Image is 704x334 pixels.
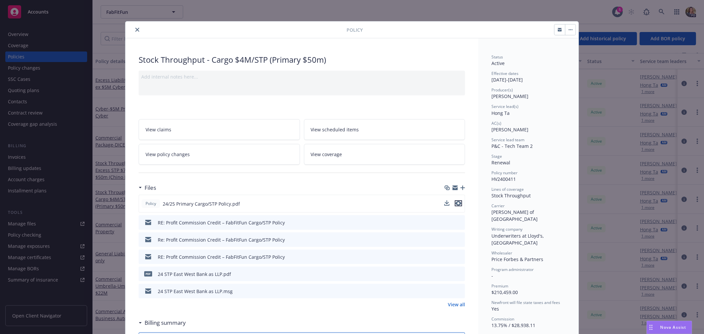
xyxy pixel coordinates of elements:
button: download file [444,200,450,207]
span: pdf [144,271,152,276]
button: download file [446,219,451,226]
span: Commission [491,316,514,322]
a: View scheduled items [304,119,465,140]
span: View scheduled items [311,126,359,133]
div: Files [139,184,156,192]
span: Nova Assist [660,324,687,330]
button: preview file [456,236,462,243]
div: Stock Throughput - Cargo $4M/STP (Primary $50m) [139,54,465,65]
span: $210,459.00 [491,289,518,295]
span: P&C - Tech Team 2 [491,143,533,149]
a: View all [448,301,465,308]
div: Billing summary [139,318,186,327]
button: preview file [456,288,462,295]
div: Stock Throughput [491,192,565,199]
span: Price Forbes & Partners [491,256,543,262]
button: download file [446,271,451,278]
span: Service lead team [491,137,524,143]
span: View coverage [311,151,342,158]
span: Stage [491,153,502,159]
span: View claims [146,126,171,133]
span: Yes [491,306,499,312]
span: HV2400411 [491,176,516,182]
span: Status [491,54,503,60]
span: [PERSON_NAME] [491,126,528,133]
span: Carrier [491,203,505,209]
span: Writing company [491,226,522,232]
button: download file [446,288,451,295]
span: Newfront will file state taxes and fees [491,300,560,305]
span: Renewal [491,159,510,166]
span: Premium [491,283,508,289]
a: View claims [139,119,300,140]
h3: Files [145,184,156,192]
button: download file [444,200,450,206]
div: RE: Profit Commission Credit – FabFitFun Cargo/STP Policy [158,253,285,260]
span: Wholesaler [491,250,512,256]
span: Hong Ta [491,110,510,116]
div: [DATE] - [DATE] [491,71,565,83]
span: 13.75% / $28,938.11 [491,322,535,328]
span: 24/25 Primary Cargo/STP Policy.pdf [163,200,240,207]
button: preview file [455,200,462,207]
div: Re: Profit Commission Credit – FabFitFun Cargo/STP Policy [158,236,285,243]
span: Lines of coverage [491,186,524,192]
button: preview file [455,200,462,206]
div: RE: Profit Commission Credit – FabFitFun Cargo/STP Policy [158,219,285,226]
span: Producer(s) [491,87,513,93]
a: View coverage [304,144,465,165]
span: View policy changes [146,151,190,158]
span: Policy number [491,170,518,176]
span: [PERSON_NAME] [491,93,528,99]
button: preview file [456,219,462,226]
span: AC(s) [491,120,501,126]
span: [PERSON_NAME] of [GEOGRAPHIC_DATA] [491,209,538,222]
span: Policy [347,26,363,33]
span: Active [491,60,505,66]
span: Underwriters at Lloyd's, [GEOGRAPHIC_DATA] [491,233,545,246]
button: Nova Assist [647,321,692,334]
div: Add internal notes here... [141,73,462,80]
span: Service lead(s) [491,104,519,109]
div: Drag to move [647,321,655,334]
button: download file [446,253,451,260]
a: View policy changes [139,144,300,165]
button: close [133,26,141,34]
button: preview file [456,271,462,278]
span: Program administrator [491,267,534,272]
button: preview file [456,253,462,260]
span: - [491,273,493,279]
div: 24 STP East West Bank as LLP.pdf [158,271,231,278]
span: Policy [144,201,157,207]
div: 24 STP East West Bank as LLP.msg [158,288,233,295]
h3: Billing summary [145,318,186,327]
button: download file [446,236,451,243]
span: Effective dates [491,71,519,76]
